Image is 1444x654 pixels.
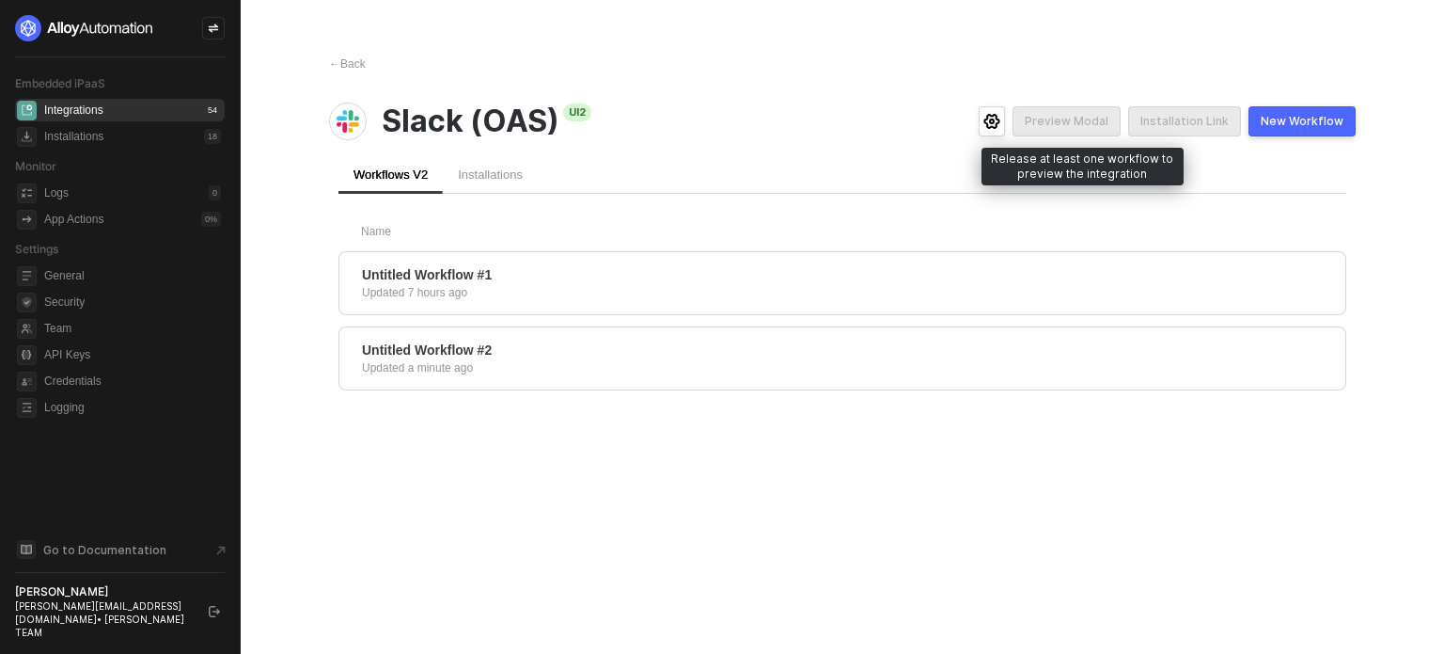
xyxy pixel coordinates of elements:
span: icon-settings [983,114,1000,129]
div: New Workflow [1261,114,1343,129]
div: Release at least one workflow to preview the integration [981,148,1184,185]
a: Untitled Workflow #1Updated 7 hours ago [338,251,1346,315]
a: Untitled Workflow #2Updated a minute ago [338,327,1346,391]
span: Slack (OAS) [382,104,591,139]
span: icon-logs [17,183,37,203]
div: Integrations [44,103,103,119]
span: Security [44,291,221,313]
div: Name [361,224,931,240]
img: logo [15,15,154,41]
span: ← [329,57,340,71]
span: API Keys [44,343,221,366]
span: api-key [17,345,37,365]
span: document-arrow [212,541,230,560]
span: team [17,319,37,339]
span: Workflows V2 [353,167,428,182]
span: Integration created with UI2 [563,104,591,121]
span: General [44,264,221,287]
span: Go to Documentation [43,542,166,558]
span: general [17,266,37,286]
span: logout [209,606,220,617]
a: Knowledge Base [15,538,226,561]
div: App Actions [44,212,103,228]
img: integration-icon [337,110,359,133]
div: Logs [44,185,69,201]
span: Team [44,317,221,340]
div: Updated 7 hours ago [362,284,467,301]
span: Untitled Workflow #2 [362,341,492,359]
div: Updated a minute ago [362,359,473,376]
span: documentation [17,540,36,559]
div: 54 [204,103,221,118]
span: logging [17,398,37,418]
div: 0 [209,185,221,200]
div: [PERSON_NAME] [15,584,192,599]
a: logo [15,15,225,41]
span: Installations [458,167,523,182]
div: Back [329,56,366,72]
span: Logging [44,396,221,419]
span: Credentials [44,370,221,392]
span: Settings [15,242,58,256]
span: Embedded iPaaS [15,76,105,90]
span: security [17,293,37,312]
span: integrations [17,101,37,120]
div: 0 % [201,212,221,227]
span: icon-swap [208,23,219,34]
span: Monitor [15,159,56,173]
span: credentials [17,372,37,391]
div: 18 [204,129,221,144]
span: icon-app-actions [17,210,37,230]
span: Untitled Workflow #1 [362,265,492,284]
div: [PERSON_NAME][EMAIL_ADDRESS][DOMAIN_NAME] • [PERSON_NAME] TEAM [15,599,192,639]
button: New Workflow [1248,106,1356,136]
div: Installations [44,129,103,145]
span: installations [17,127,37,147]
